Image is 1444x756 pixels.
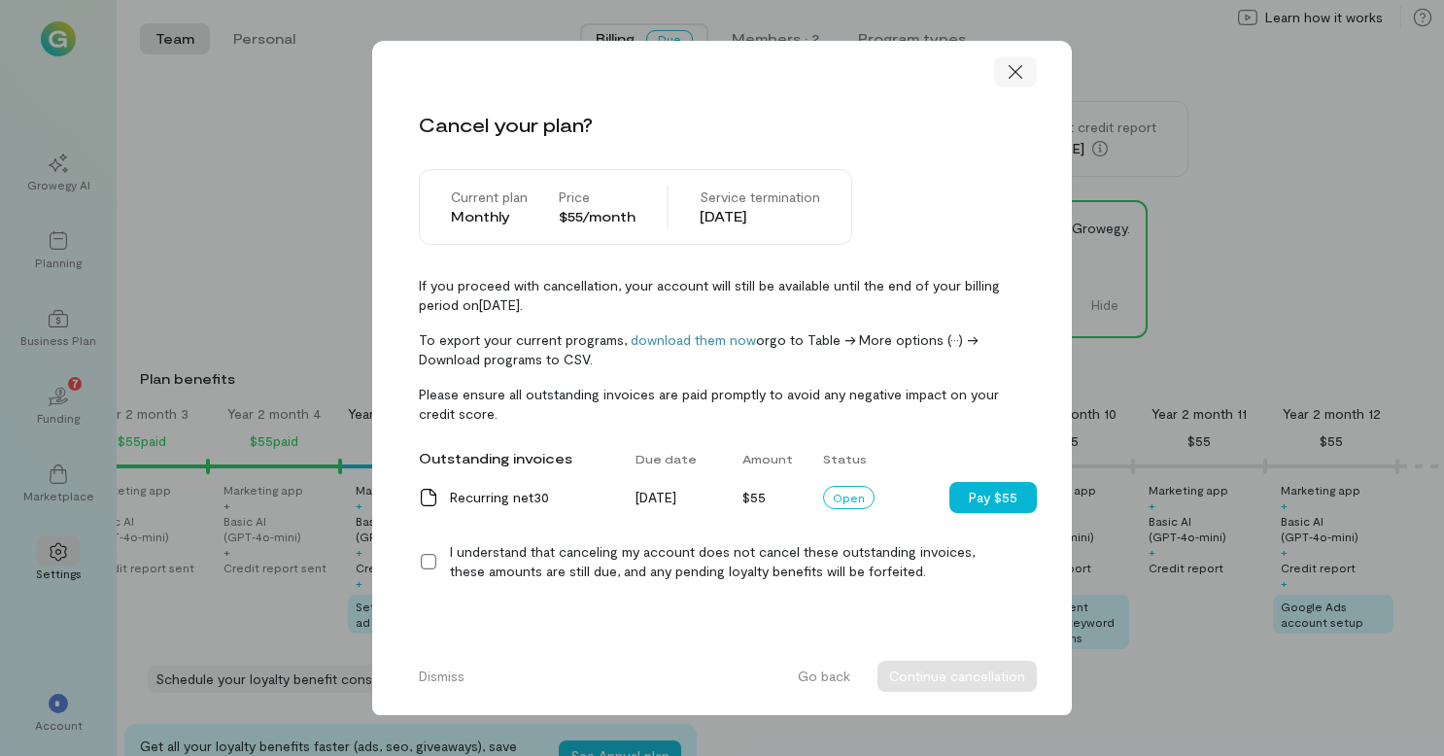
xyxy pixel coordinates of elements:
button: Continue cancellation [877,661,1037,692]
button: Dismiss [407,661,476,692]
div: Monthly [451,207,528,226]
span: $55 [742,489,766,505]
div: Open [823,486,875,509]
button: Pay $55 [949,482,1037,513]
div: I understand that canceling my account does not cancel these outstanding invoices, these amounts ... [450,542,1025,581]
div: Outstanding invoices [407,439,624,478]
span: If you proceed with cancellation, your account will still be available until the end of your bill... [419,276,1025,315]
span: [DATE] [636,489,676,505]
div: $55/month [559,207,636,226]
div: Cancel your plan? [419,111,593,138]
div: Price [559,188,636,207]
div: Service termination [700,188,820,207]
div: Recurring net30 [450,488,612,507]
div: Amount [731,441,810,476]
button: Go back [786,661,862,692]
div: Current plan [451,188,528,207]
span: To export your current programs, or go to Table -> More options (···) -> Download programs to CSV. [419,330,1025,369]
a: download them now [631,331,756,348]
span: Please ensure all outstanding invoices are paid promptly to avoid any negative impact on your cre... [419,385,1025,424]
div: [DATE] [700,207,820,226]
div: Status [811,441,949,476]
div: Due date [624,441,731,476]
